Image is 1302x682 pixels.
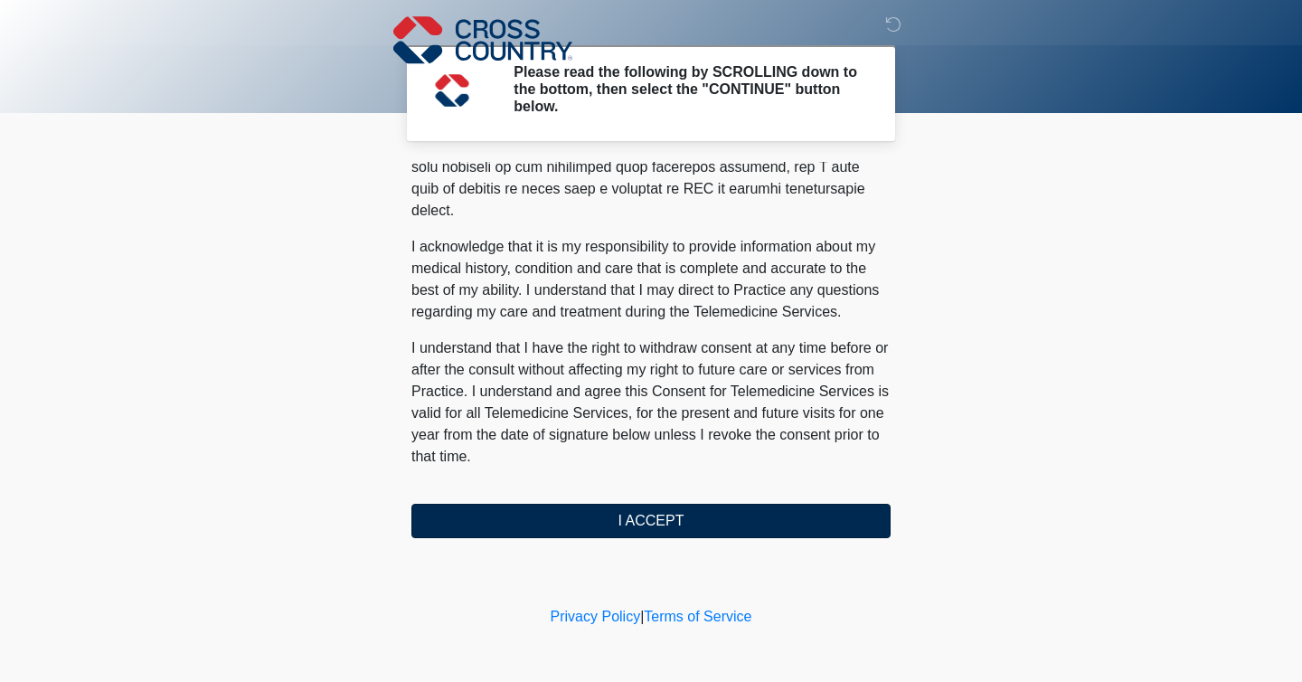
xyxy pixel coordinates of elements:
[551,609,641,624] a: Privacy Policy
[411,504,891,538] button: I ACCEPT
[644,609,751,624] a: Terms of Service
[411,337,891,468] p: I understand that I have the right to withdraw consent at any time before or after the consult wi...
[411,236,891,323] p: I acknowledge that it is my responsibility to provide information about my medical history, condi...
[393,14,572,66] img: Cross Country Logo
[514,63,863,116] h2: Please read the following by SCROLLING down to the bottom, then select the "CONTINUE" button below.
[425,63,479,118] img: Agent Avatar
[640,609,644,624] a: |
